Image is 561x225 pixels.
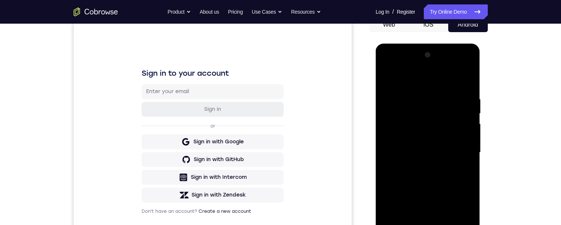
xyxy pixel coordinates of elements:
button: Sign in with Zendesk [68,170,210,185]
p: Don't have an account? [68,191,210,197]
div: Sign in with Google [120,121,170,128]
button: Use Cases [252,4,282,19]
a: Try Online Demo [424,4,487,19]
span: / [392,7,394,16]
p: or [135,106,143,112]
button: Android [448,17,488,32]
a: Go to the home page [74,7,118,16]
div: Sign in with Intercom [117,156,173,164]
button: Resources [291,4,321,19]
a: Log In [376,4,389,19]
a: Register [397,4,415,19]
button: iOS [409,17,448,32]
a: Pricing [228,4,243,19]
button: Sign in with Intercom [68,153,210,167]
button: Product [168,4,191,19]
a: About us [200,4,219,19]
div: Sign in with GitHub [120,139,170,146]
div: Sign in with Zendesk [118,174,172,181]
button: Web [369,17,409,32]
button: Sign in with GitHub [68,135,210,150]
button: Sign in with Google [68,117,210,132]
a: Create a new account [125,191,178,197]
